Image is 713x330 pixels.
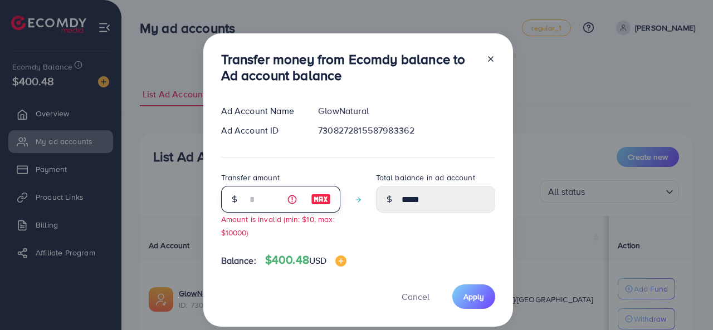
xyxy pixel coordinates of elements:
img: image [335,255,346,267]
img: image [311,193,331,206]
span: Balance: [221,254,256,267]
div: 7308272815587983362 [309,124,504,137]
label: Total balance in ad account [376,172,475,183]
span: USD [309,254,326,267]
label: Transfer amount [221,172,280,183]
button: Apply [452,284,495,308]
h4: $400.48 [265,253,347,267]
iframe: Chat [666,280,705,322]
div: GlowNatural [309,105,504,117]
div: Ad Account ID [212,124,310,137]
h3: Transfer money from Ecomdy balance to Ad account balance [221,51,477,83]
button: Cancel [388,284,443,308]
small: Amount is invalid (min: $10, max: $10000) [221,214,335,237]
span: Apply [463,291,484,302]
div: Ad Account Name [212,105,310,117]
span: Cancel [402,290,429,303]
